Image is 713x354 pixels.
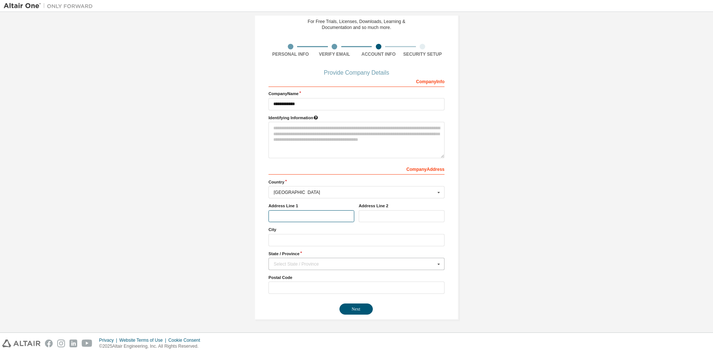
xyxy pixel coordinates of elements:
[268,75,445,87] div: Company Info
[268,91,445,97] label: Company Name
[274,190,435,195] div: [GEOGRAPHIC_DATA]
[268,51,313,57] div: Personal Info
[168,337,204,343] div: Cookie Consent
[2,340,40,347] img: altair_logo.svg
[268,163,445,175] div: Company Address
[308,19,406,30] div: For Free Trials, Licenses, Downloads, Learning & Documentation and so much more.
[99,343,205,350] p: © 2025 Altair Engineering, Inc. All Rights Reserved.
[82,340,92,347] img: youtube.svg
[268,203,354,209] label: Address Line 1
[4,2,97,10] img: Altair One
[356,51,401,57] div: Account Info
[274,262,435,266] div: Select State / Province
[268,227,445,233] label: City
[268,115,445,121] label: Please provide any information that will help our support team identify your company. Email and n...
[69,340,77,347] img: linkedin.svg
[119,337,168,343] div: Website Terms of Use
[313,51,357,57] div: Verify Email
[57,340,65,347] img: instagram.svg
[339,303,373,315] button: Next
[99,337,119,343] div: Privacy
[268,71,445,75] div: Provide Company Details
[268,275,445,280] label: Postal Code
[268,179,445,185] label: Country
[401,51,445,57] div: Security Setup
[359,203,445,209] label: Address Line 2
[45,340,53,347] img: facebook.svg
[268,251,445,257] label: State / Province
